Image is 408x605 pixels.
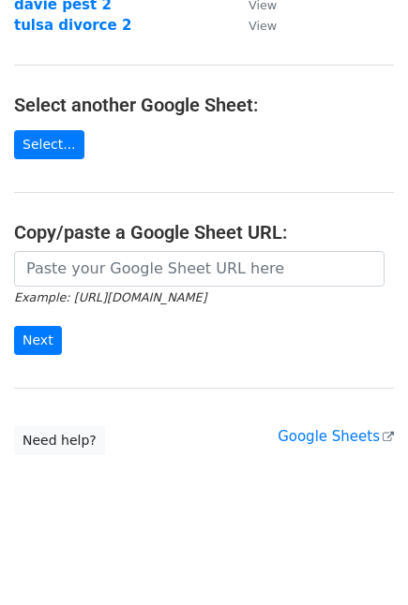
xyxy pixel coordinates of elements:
a: Need help? [14,426,105,455]
a: Select... [14,130,84,159]
h4: Copy/paste a Google Sheet URL: [14,221,394,243]
small: View [249,19,277,33]
a: Google Sheets [278,428,394,445]
iframe: Chat Widget [314,515,408,605]
input: Paste your Google Sheet URL here [14,251,385,287]
a: View [230,17,277,34]
h4: Select another Google Sheet: [14,94,394,116]
input: Next [14,326,62,355]
small: Example: [URL][DOMAIN_NAME] [14,290,206,304]
a: tulsa divorce 2 [14,17,131,34]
